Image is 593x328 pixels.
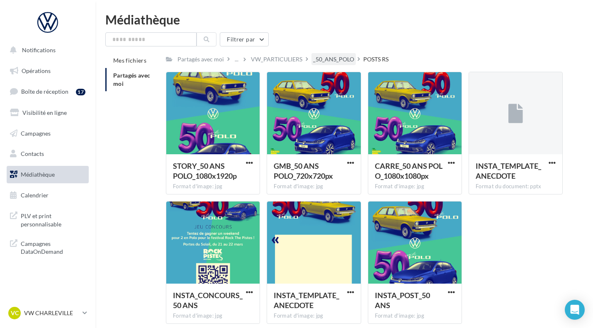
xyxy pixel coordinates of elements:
div: Format d'image: jpg [274,183,354,190]
div: VW_PARTICULIERS [251,55,302,63]
a: Visibilité en ligne [5,104,90,121]
a: PLV et print personnalisable [5,207,90,231]
span: Campagnes DataOnDemand [21,238,85,256]
a: VC VW CHARLEVILLE [7,305,89,321]
div: Format d'image: jpg [173,312,253,320]
button: Filtrer par [220,32,269,46]
span: INSTA_POST_50 ANS [375,291,430,310]
span: Boîte de réception [21,88,68,95]
span: STORY_50 ANS POLO_1080x1920p [173,161,237,180]
a: Campagnes [5,125,90,142]
div: Format d'image: jpg [375,183,455,190]
div: 17 [76,89,85,95]
div: POSTS RS [363,55,389,63]
span: INSTA_TEMPLATE_ANECDOTE [476,161,541,180]
span: Campagnes [21,129,51,136]
a: Campagnes DataOnDemand [5,235,90,259]
div: Format d'image: jpg [375,312,455,320]
div: Format d'image: jpg [173,183,253,190]
span: VC [11,309,19,317]
span: Notifications [22,46,56,53]
span: GMB_50 ANS POLO_720x720px [274,161,333,180]
a: Opérations [5,62,90,80]
div: Partagés avec moi [177,55,224,63]
div: _50_ANS_POLO [313,55,354,63]
div: Format d'image: jpg [274,312,354,320]
div: Médiathèque [105,13,583,26]
span: PLV et print personnalisable [21,210,85,228]
span: Opérations [22,67,51,74]
span: INSTA_TEMPLATE_ANECDOTE [274,291,339,310]
span: Partagés avec moi [113,72,151,87]
span: INSTA_CONCOURS_50 ANS [173,291,243,310]
a: Calendrier [5,187,90,204]
span: Contacts [21,150,44,157]
span: Mes fichiers [113,57,146,64]
a: Médiathèque [5,166,90,183]
span: CARRE_50 ANS POLO_1080x1080px [375,161,442,180]
div: Format du document: pptx [476,183,556,190]
a: Contacts [5,145,90,163]
span: Visibilité en ligne [22,109,67,116]
div: Open Intercom Messenger [565,300,585,320]
a: Boîte de réception17 [5,83,90,100]
span: Calendrier [21,192,49,199]
button: Notifications [5,41,87,59]
p: VW CHARLEVILLE [24,309,79,317]
div: ... [233,53,240,65]
span: Médiathèque [21,171,55,178]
